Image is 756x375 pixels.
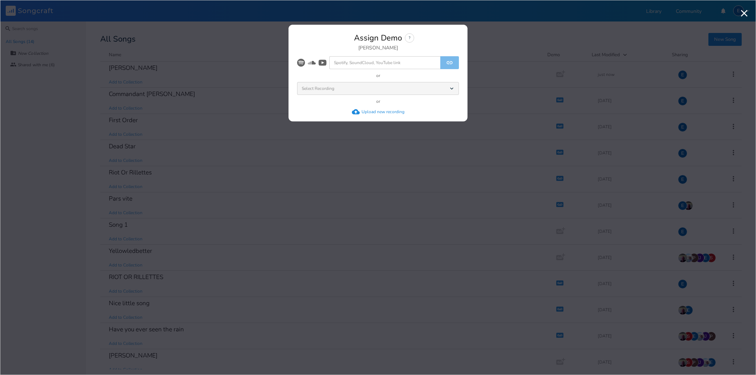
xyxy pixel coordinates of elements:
div: Upload new recording [362,109,404,115]
div: or [376,99,380,104]
div: [PERSON_NAME] [358,45,398,51]
div: ? [405,33,414,43]
input: Spotify, SoundCloud, YouTube link [329,56,440,69]
div: or [376,73,380,78]
button: Upload new recording [352,108,404,116]
button: Link Demo [440,56,459,69]
span: Select Recording [302,86,334,91]
div: Assign Demo [354,34,402,42]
